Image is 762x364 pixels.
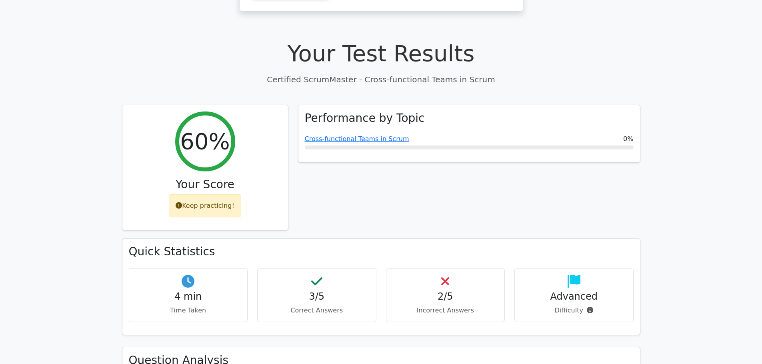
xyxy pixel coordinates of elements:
p: Correct Answers [264,306,370,315]
p: Certified ScrumMaster - Cross-functional Teams in Scrum [122,74,640,86]
h4: 3/5 [264,291,370,302]
h1: Your Test Results [122,40,640,67]
p: Incorrect Answers [393,306,498,315]
h4: 4 min [136,291,241,302]
h2: 60% [180,128,230,155]
div: Keep practicing! [169,194,241,217]
a: Cross-functional Teams in Scrum [305,135,409,143]
h4: 2/5 [393,291,498,302]
h3: Performance by Topic [305,111,425,125]
span: 0% [623,134,633,144]
h3: Your Score [129,178,282,191]
p: Difficulty [521,306,627,315]
h3: Quick Statistics [129,245,634,259]
h4: Advanced [521,291,627,302]
p: Time Taken [136,306,241,315]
